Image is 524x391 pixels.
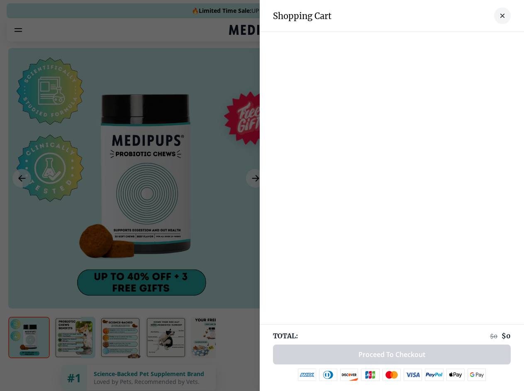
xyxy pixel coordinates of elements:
img: discover [340,369,358,381]
span: $ 0 [490,333,497,340]
button: close-cart [494,7,511,24]
h3: Shopping Cart [273,11,331,21]
img: paypal [425,369,444,381]
img: google [468,369,486,381]
span: TOTAL: [273,331,298,340]
img: diners-club [319,369,337,381]
img: apple [446,369,465,381]
img: jcb [361,369,380,381]
img: mastercard [383,369,401,381]
img: amex [298,369,316,381]
img: visa [404,369,422,381]
span: $ 0 [502,332,511,340]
